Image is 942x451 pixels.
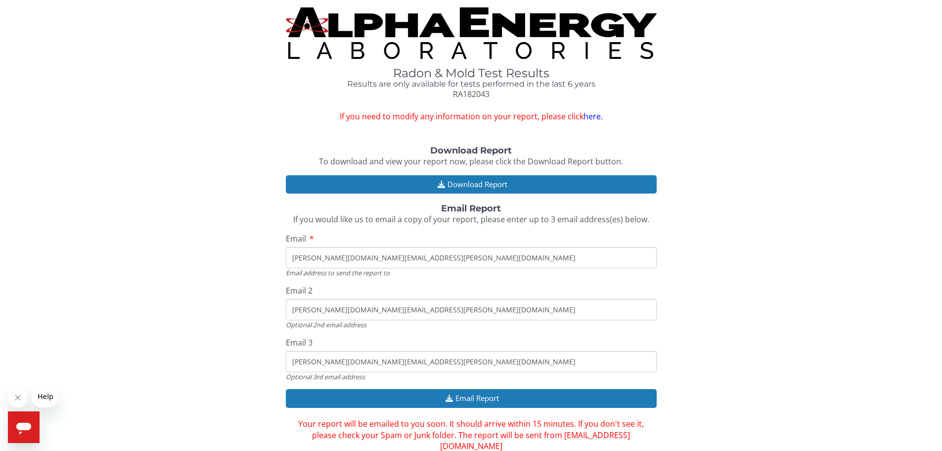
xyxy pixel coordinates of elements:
[286,320,657,329] div: Optional 2nd email address
[32,386,58,407] iframe: Message from company
[8,411,40,443] iframe: Button to launch messaging window
[286,389,657,407] button: Email Report
[286,80,657,89] h4: Results are only available for tests performed in the last 6 years
[286,337,313,348] span: Email 3
[286,175,657,194] button: Download Report
[286,372,657,381] div: Optional 3rd email address
[8,388,28,407] iframe: Close message
[441,203,501,214] strong: Email Report
[293,214,649,225] span: If you would like us to email a copy of your report, please enter up to 3 email address(es) below.
[430,145,512,156] strong: Download Report
[286,233,306,244] span: Email
[286,67,657,80] h1: Radon & Mold Test Results
[286,7,657,59] img: TightCrop.jpg
[286,111,657,122] span: If you need to modify any information on your report, please click
[583,111,603,122] a: here.
[453,89,490,100] span: RA182043
[286,268,657,277] div: Email address to send the report to
[319,156,623,167] span: To download and view your report now, please click the Download Report button.
[286,285,313,296] span: Email 2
